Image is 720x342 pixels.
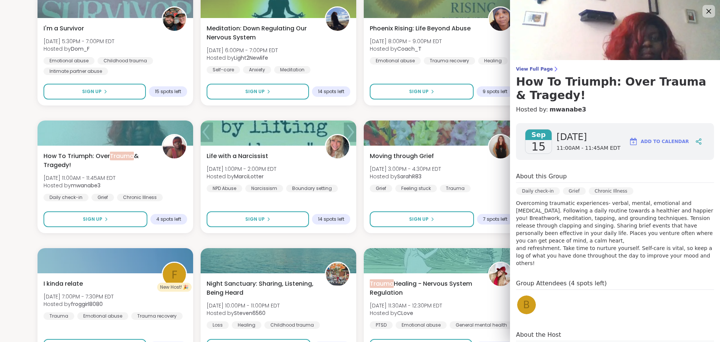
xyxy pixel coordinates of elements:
[489,263,512,286] img: CLove
[370,302,442,309] span: [DATE] 11:30AM - 12:30PM EDT
[43,312,74,320] div: Trauma
[516,279,714,290] h4: Group Attendees (4 spots left)
[43,57,94,65] div: Emotional abuse
[234,309,265,317] b: Steven6560
[243,66,271,74] div: Anxiety
[232,321,261,329] div: Healing
[245,88,265,95] span: Sign Up
[234,54,268,62] b: Light2Newlife
[424,57,475,65] div: Trauma recovery
[245,216,265,223] span: Sign Up
[43,84,146,99] button: Sign Up
[370,321,393,329] div: PTSD
[397,173,421,180] b: SarahR83
[318,216,344,222] span: 14 spots left
[370,309,442,317] span: Hosted by
[489,135,512,158] img: SarahR83
[483,216,507,222] span: 7 spots left
[397,45,421,53] b: Coach_T
[163,135,186,158] img: mwanabe3
[397,309,413,317] b: CLove
[91,194,114,201] div: Grief
[370,165,441,173] span: [DATE] 3:00PM - 4:30PM EDT
[43,279,83,288] span: I kinda relate
[440,185,471,192] div: Trauma
[131,312,183,320] div: Trauma recovery
[370,57,421,65] div: Emotional abuse
[516,187,560,195] div: Daily check-in
[531,140,546,154] span: 15
[478,57,508,65] div: Healing
[516,199,714,267] p: Overcoming traumatic experiences- verbal, mental, emotional and [MEDICAL_DATA]. Following a daily...
[207,66,240,74] div: Self-care
[43,293,114,300] span: [DATE] 7:00PM - 7:30PM EDT
[43,24,84,33] span: I'm a Survivor
[589,187,633,195] div: Chronic Illness
[516,105,714,114] h4: Hosted by:
[207,47,278,54] span: [DATE] 6:00PM - 7:00PM EDT
[43,194,88,201] div: Daily check-in
[549,105,586,114] a: mwanabe3
[83,216,102,223] span: Sign Up
[43,174,115,182] span: [DATE] 11:00AM - 11:45AM EDT
[43,300,114,308] span: Hosted by
[43,211,147,227] button: Sign Up
[82,88,102,95] span: Sign Up
[516,172,567,181] h4: About this Group
[207,302,280,309] span: [DATE] 10:00PM - 11:00PM EDT
[370,211,474,227] button: Sign Up
[409,88,429,95] span: Sign Up
[43,38,114,45] span: [DATE] 5:30PM - 7:00PM EDT
[370,279,394,288] span: Trauma
[155,89,181,95] span: 15 spots left
[71,182,100,189] b: mwanabe3
[207,152,268,161] span: Life with a Narcissist
[157,283,192,292] div: New Host! 🎉
[207,84,309,99] button: Sign Up
[71,300,103,308] b: froggirl8080
[516,330,714,341] h4: About the Host
[71,45,90,53] b: Dom_F
[489,8,512,31] img: Coach_T
[516,66,714,102] a: View Full PageHow To Triumph: Over Trauma & Tragedy!
[409,216,429,223] span: Sign Up
[318,89,344,95] span: 14 spots left
[207,279,316,297] span: Night Sanctuary: Sharing, Listening, Being Heard
[207,24,316,42] span: Meditation: Down Regulating Our Nervous System
[110,152,134,160] span: Trauma
[43,68,108,75] div: Intimate partner abuse
[286,185,338,192] div: Boundary setting
[264,321,320,329] div: Childhood trauma
[525,130,552,140] span: Sep
[370,24,471,33] span: Phoenix Rising: Life Beyond Abuse
[516,75,714,102] h3: How To Triumph: Over Trauma & Tragedy!
[43,45,114,53] span: Hosted by
[326,8,349,31] img: Light2Newlife
[450,321,513,329] div: General mental health
[274,66,310,74] div: Meditation
[245,185,283,192] div: Narcissism
[516,294,537,315] a: b
[77,312,128,320] div: Emotional abuse
[556,145,621,152] span: 11:00AM - 11:45AM EDT
[370,173,441,180] span: Hosted by
[556,131,621,143] span: [DATE]
[43,152,153,170] span: How To Triumph: Over & Tragedy!
[370,279,480,297] span: Healing - Nervous System Regulation
[97,57,153,65] div: Childhood trauma
[629,137,638,146] img: ShareWell Logomark
[207,185,242,192] div: NPD Abuse
[43,182,115,189] span: Hosted by
[370,45,442,53] span: Hosted by
[523,298,530,312] span: b
[117,194,163,201] div: Chronic Illness
[156,216,181,222] span: 4 spots left
[207,211,309,227] button: Sign Up
[163,8,186,31] img: Dom_F
[207,54,278,62] span: Hosted by
[396,321,447,329] div: Emotional abuse
[483,89,507,95] span: 9 spots left
[563,187,586,195] div: Grief
[234,173,264,180] b: MarciLotter
[641,138,689,145] span: Add to Calendar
